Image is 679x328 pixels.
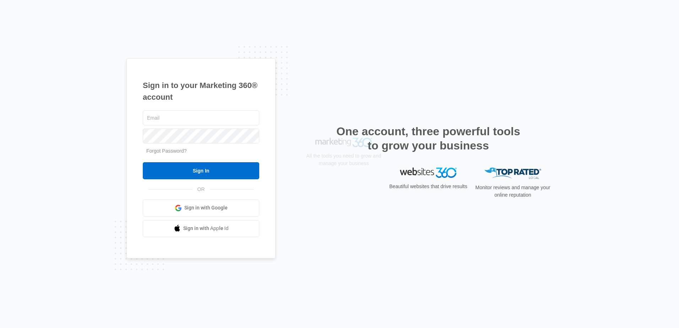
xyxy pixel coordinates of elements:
[400,168,457,178] img: Websites 360
[183,225,229,232] span: Sign in with Apple Id
[143,199,259,217] a: Sign in with Google
[146,148,187,154] a: Forgot Password?
[192,186,210,193] span: OR
[473,184,553,199] p: Monitor reviews and manage your online reputation
[334,124,522,153] h2: One account, three powerful tools to grow your business
[389,183,468,190] p: Beautiful websites that drive results
[315,168,372,177] img: Marketing 360
[143,80,259,103] h1: Sign in to your Marketing 360® account
[304,182,384,197] p: All the tools you need to grow and manage your business
[143,220,259,237] a: Sign in with Apple Id
[143,162,259,179] input: Sign In
[143,110,259,125] input: Email
[184,204,228,212] span: Sign in with Google
[484,168,541,179] img: Top Rated Local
